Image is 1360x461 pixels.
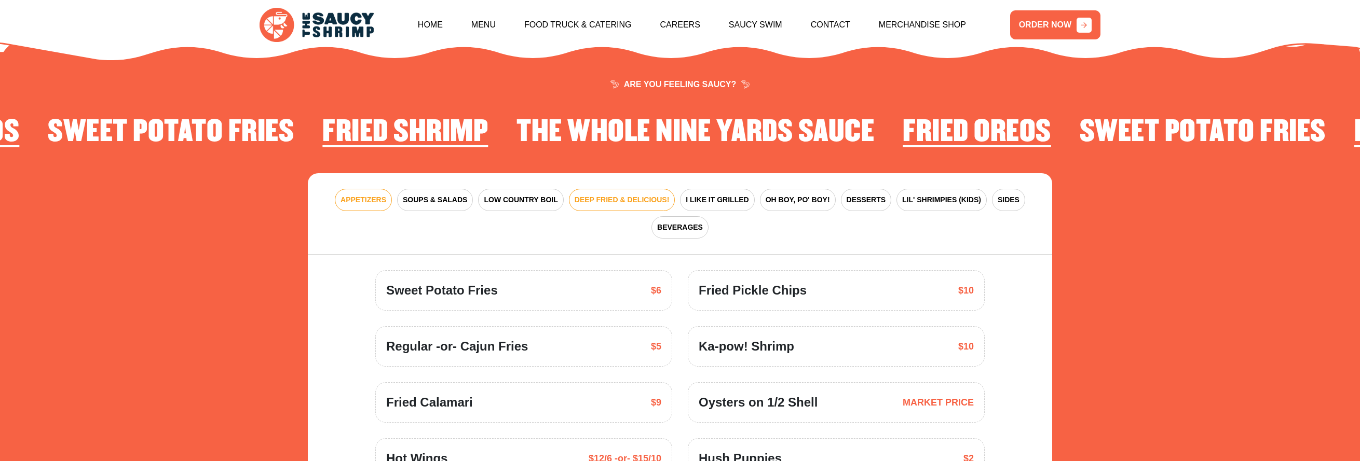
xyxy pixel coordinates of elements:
[998,194,1019,205] span: SIDES
[386,281,498,300] span: Sweet Potato Fries
[811,3,850,47] a: Contact
[766,194,830,205] span: OH BOY, PO' BOY!
[879,3,966,47] a: Merchandise Shop
[729,3,782,47] a: Saucy Swim
[516,116,874,148] h2: The Whole Nine Yards Sauce
[1010,10,1100,39] a: ORDER NOW
[1080,116,1326,148] h2: Sweet Potato Fries
[651,340,661,354] span: $5
[903,116,1051,152] li: 3 of 4
[386,393,473,412] span: Fried Calamari
[657,222,703,233] span: BEVERAGES
[903,116,1051,148] h2: Fried Oreos
[575,194,670,205] span: DEEP FRIED & DELICIOUS!
[660,3,700,47] a: Careers
[992,189,1025,211] button: SIDES
[651,396,661,410] span: $9
[610,80,750,89] span: ARE YOU FEELING SAUCY?
[847,194,886,205] span: DESSERTS
[903,396,974,410] span: MARKET PRICE
[524,3,632,47] a: Food Truck & Catering
[699,393,818,412] span: Oysters on 1/2 Shell
[699,337,794,356] span: Ka-pow! Shrimp
[478,189,563,211] button: LOW COUNTRY BOIL
[403,194,467,205] span: SOUPS & SALADS
[260,8,374,43] img: logo
[335,189,392,211] button: APPETIZERS
[322,116,488,148] h2: Fried Shrimp
[651,216,709,239] button: BEVERAGES
[397,189,473,211] button: SOUPS & SALADS
[686,194,749,205] span: I LIKE IT GRILLED
[484,194,557,205] span: LOW COUNTRY BOIL
[386,337,528,356] span: Regular -or- Cajun Fries
[651,284,661,298] span: $6
[322,116,488,152] li: 1 of 4
[958,340,974,354] span: $10
[896,189,987,211] button: LIL' SHRIMPIES (KIDS)
[471,3,496,47] a: Menu
[1080,116,1326,152] li: 4 of 4
[569,189,675,211] button: DEEP FRIED & DELICIOUS!
[516,116,874,152] li: 2 of 4
[760,189,836,211] button: OH BOY, PO' BOY!
[48,116,294,148] h2: Sweet Potato Fries
[680,189,754,211] button: I LIKE IT GRILLED
[48,116,294,152] li: 4 of 4
[902,194,981,205] span: LIL' SHRIMPIES (KIDS)
[699,281,807,300] span: Fried Pickle Chips
[958,284,974,298] span: $10
[841,189,891,211] button: DESSERTS
[341,194,386,205] span: APPETIZERS
[418,3,443,47] a: Home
